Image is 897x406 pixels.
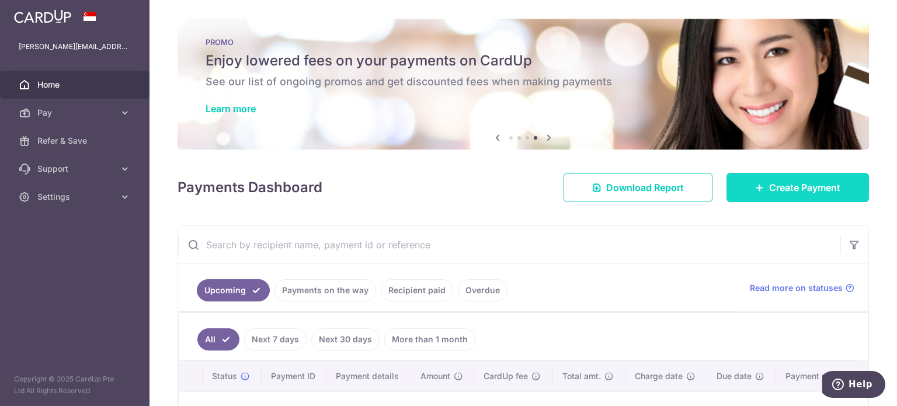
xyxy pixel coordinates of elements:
[206,51,841,70] h5: Enjoy lowered fees on your payments on CardUp
[750,282,843,294] span: Read more on statuses
[37,79,114,91] span: Home
[384,328,475,351] a: More than 1 month
[635,370,683,382] span: Charge date
[274,279,376,301] a: Payments on the way
[776,361,868,391] th: Payment method
[178,226,840,263] input: Search by recipient name, payment id or reference
[197,328,239,351] a: All
[564,173,712,202] a: Download Report
[562,370,601,382] span: Total amt.
[717,370,752,382] span: Due date
[37,135,114,147] span: Refer & Save
[750,282,854,294] a: Read more on statuses
[606,181,684,195] span: Download Report
[726,173,869,202] a: Create Payment
[19,41,131,53] p: [PERSON_NAME][EMAIL_ADDRESS][DOMAIN_NAME]
[206,75,841,89] h6: See our list of ongoing promos and get discounted fees when making payments
[206,103,256,114] a: Learn more
[484,370,528,382] span: CardUp fee
[37,107,114,119] span: Pay
[37,163,114,175] span: Support
[14,9,71,23] img: CardUp
[37,191,114,203] span: Settings
[458,279,507,301] a: Overdue
[206,37,841,47] p: PROMO
[178,19,869,150] img: Latest Promos banner
[197,279,270,301] a: Upcoming
[769,181,840,195] span: Create Payment
[178,177,322,198] h4: Payments Dashboard
[326,361,411,391] th: Payment details
[311,328,380,351] a: Next 30 days
[420,370,450,382] span: Amount
[244,328,307,351] a: Next 7 days
[212,370,237,382] span: Status
[262,361,327,391] th: Payment ID
[381,279,453,301] a: Recipient paid
[822,371,885,400] iframe: Opens a widget where you can find more information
